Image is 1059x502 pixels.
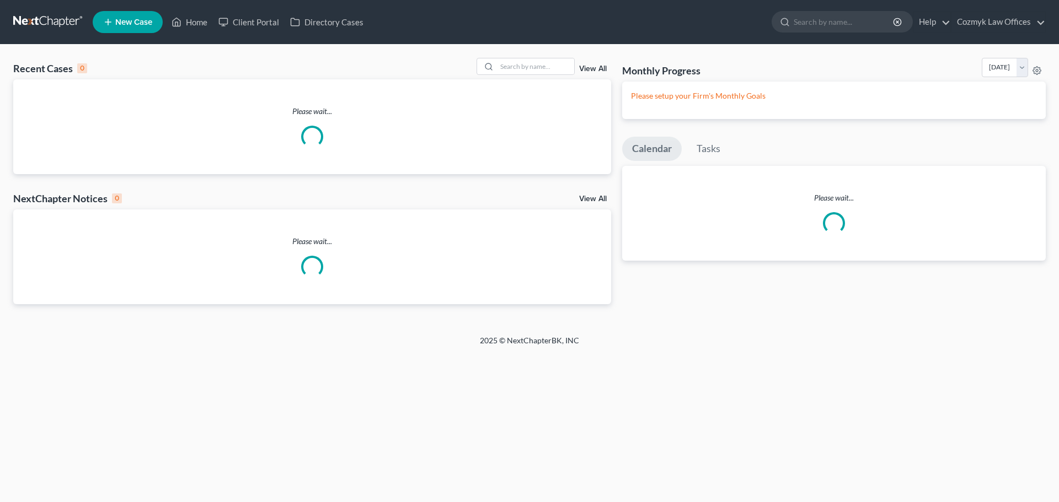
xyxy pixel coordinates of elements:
[631,90,1037,101] p: Please setup your Firm's Monthly Goals
[13,236,611,247] p: Please wait...
[622,64,700,77] h3: Monthly Progress
[13,62,87,75] div: Recent Cases
[622,192,1046,203] p: Please wait...
[215,335,844,355] div: 2025 © NextChapterBK, INC
[622,137,682,161] a: Calendar
[579,195,607,203] a: View All
[951,12,1045,32] a: Cozmyk Law Offices
[285,12,369,32] a: Directory Cases
[497,58,574,74] input: Search by name...
[794,12,895,32] input: Search by name...
[112,193,122,203] div: 0
[77,63,87,73] div: 0
[13,106,611,117] p: Please wait...
[166,12,213,32] a: Home
[13,192,122,205] div: NextChapter Notices
[115,18,152,26] span: New Case
[913,12,950,32] a: Help
[213,12,285,32] a: Client Portal
[579,65,607,73] a: View All
[687,137,730,161] a: Tasks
